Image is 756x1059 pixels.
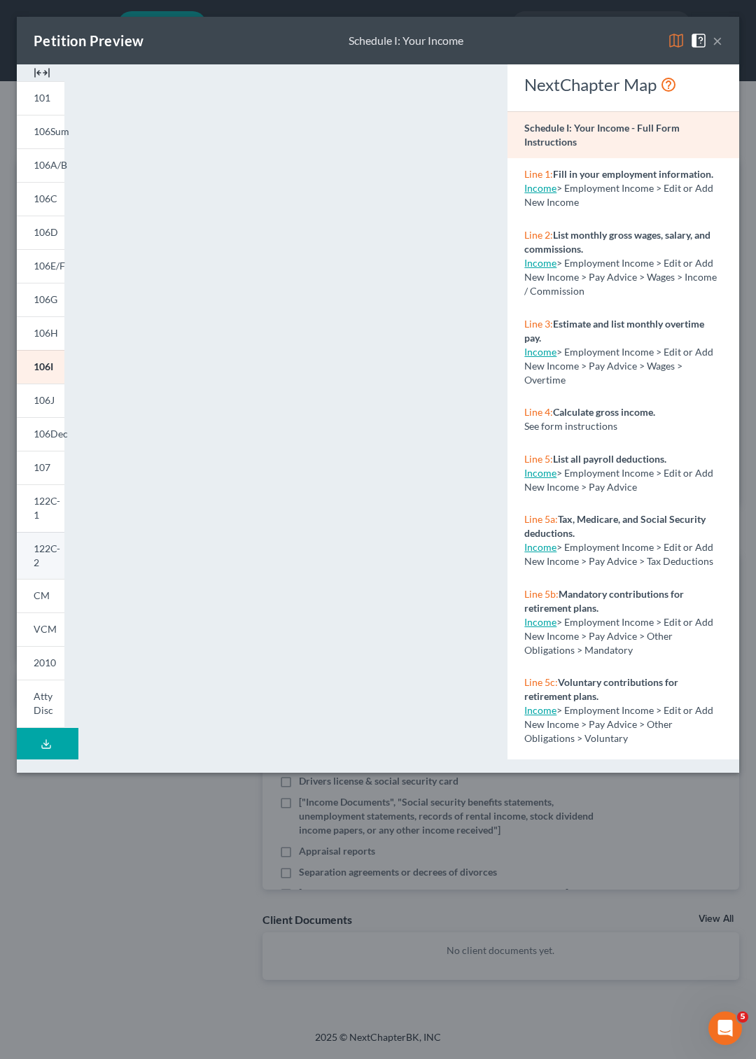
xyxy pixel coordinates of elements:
span: 106E/F [34,260,65,272]
span: > Employment Income > Edit or Add New Income > Pay Advice > Other Obligations > Mandatory [524,616,713,656]
span: 2010 [34,657,56,668]
a: 101 [17,81,64,115]
a: 106A/B [17,148,64,182]
strong: List all payroll deductions. [553,453,666,465]
button: × [713,32,722,49]
span: CM [34,589,50,601]
div: NextChapter Map [524,73,722,96]
a: 106I [17,350,64,384]
span: Line 5c: [524,676,558,688]
iframe: <object ng-attr-data='[URL][DOMAIN_NAME]' type='application/pdf' width='100%' height='975px'></ob... [90,76,483,758]
span: 106I [34,360,53,372]
a: Income [524,182,556,194]
span: 106Sum [34,125,69,137]
a: Income [524,346,556,358]
span: 106J [34,394,55,406]
span: Line 1: [524,168,553,180]
a: 106G [17,283,64,316]
span: Line 2: [524,229,553,241]
span: Line 3: [524,318,553,330]
strong: Calculate gross income. [553,406,655,418]
span: 5 [737,1011,748,1023]
a: Atty Disc [17,680,64,728]
span: 106H [34,327,58,339]
a: 106E/F [17,249,64,283]
span: Atty Disc [34,690,53,716]
a: 122C-2 [17,532,64,580]
a: 2010 [17,646,64,680]
span: 106A/B [34,159,67,171]
a: Income [524,467,556,479]
span: 106C [34,192,57,204]
strong: Fill in your employment information. [553,168,713,180]
a: 106C [17,182,64,216]
span: > Employment Income > Edit or Add New Income [524,182,713,208]
span: See form instructions [524,420,617,432]
a: 106H [17,316,64,350]
strong: List monthly gross wages, salary, and commissions. [524,229,710,255]
strong: Estimate and list monthly overtime pay. [524,318,704,344]
span: Line 5a: [524,513,558,525]
a: 106Dec [17,417,64,451]
span: 106D [34,226,58,238]
a: Income [524,257,556,269]
img: expand-e0f6d898513216a626fdd78e52531dac95497ffd26381d4c15ee2fc46db09dca.svg [34,64,50,81]
a: 106J [17,384,64,417]
a: VCM [17,612,64,646]
span: Line 4: [524,406,553,418]
span: VCM [34,623,57,635]
strong: Schedule I: Your Income - Full Form Instructions [524,122,680,148]
img: help-close-5ba153eb36485ed6c1ea00a893f15db1cb9b99d6cae46e1a8edb6c62d00a1a76.svg [690,32,707,49]
a: 107 [17,451,64,484]
span: Line 5b: [524,588,559,600]
span: > Employment Income > Edit or Add New Income > Pay Advice > Other Obligations > Voluntary [524,704,713,744]
a: 122C-1 [17,484,64,532]
strong: Voluntary contributions for retirement plans. [524,676,678,702]
a: 106D [17,216,64,249]
span: > Employment Income > Edit or Add New Income > Pay Advice > Wages > Overtime [524,346,713,386]
a: CM [17,579,64,612]
a: 106Sum [17,115,64,148]
a: Income [524,541,556,553]
span: 106G [34,293,57,305]
div: Petition Preview [34,31,143,50]
div: Schedule I: Your Income [349,33,463,49]
a: Income [524,616,556,628]
span: > Employment Income > Edit or Add New Income > Pay Advice [524,467,713,493]
img: map-eea8200ae884c6f1103ae1953ef3d486a96c86aabb227e865a55264e3737af1f.svg [668,32,685,49]
strong: Mandatory contributions for retirement plans. [524,588,684,614]
span: 106Dec [34,428,68,440]
span: 122C-2 [34,542,60,568]
iframe: Intercom live chat [708,1011,742,1045]
span: 107 [34,461,50,473]
a: Income [524,704,556,716]
span: > Employment Income > Edit or Add New Income > Pay Advice > Wages > Income / Commission [524,257,717,297]
span: 122C-1 [34,495,60,521]
span: > Employment Income > Edit or Add New Income > Pay Advice > Tax Deductions [524,541,713,567]
span: Line 5: [524,453,553,465]
span: 101 [34,92,50,104]
strong: Tax, Medicare, and Social Security deductions. [524,513,706,539]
